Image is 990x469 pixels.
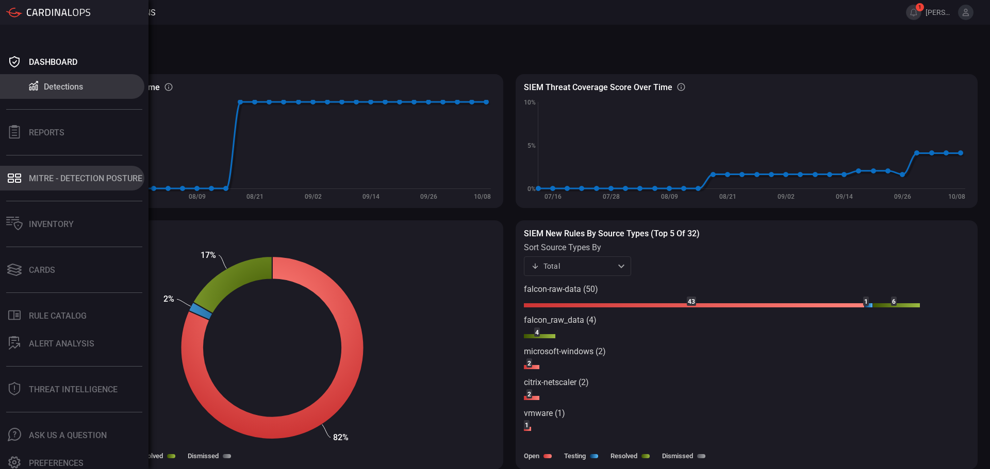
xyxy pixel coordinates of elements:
[906,5,921,20] button: 1
[29,458,84,468] div: Preferences
[778,193,795,200] text: 09/02
[29,311,87,321] div: Rule Catalog
[564,452,586,460] label: Testing
[29,265,55,275] div: Cards
[246,193,263,200] text: 08/21
[948,193,965,200] text: 10/08
[688,298,695,305] text: 43
[531,261,615,271] div: Total
[527,142,536,149] text: 5%
[136,452,163,460] label: Resolved
[719,193,736,200] text: 08/21
[524,82,672,92] h3: SIEM Threat coverage score over time
[29,57,77,67] div: Dashboard
[29,128,64,137] div: Reports
[524,408,565,418] text: vmware (1)
[474,193,491,200] text: 10/08
[603,193,620,200] text: 07/28
[44,82,83,92] div: Detections
[524,99,536,106] text: 10%
[189,193,206,200] text: 08/09
[29,339,94,349] div: ALERT ANALYSIS
[894,193,911,200] text: 09/26
[333,432,349,442] text: 82%
[524,452,539,460] label: Open
[662,452,693,460] label: Dismissed
[524,377,589,387] text: citrix-netscaler (2)
[527,391,531,398] text: 2
[527,185,536,193] text: 0%
[29,385,118,394] div: Threat Intelligence
[864,298,868,305] text: 1
[524,346,606,356] text: microsoft-windows (2)
[29,219,74,229] div: Inventory
[836,193,853,200] text: 09/14
[201,250,216,260] text: 17%
[29,430,107,440] div: Ask Us A Question
[926,8,954,16] span: [PERSON_NAME].[PERSON_NAME]
[892,298,896,305] text: 6
[544,193,562,200] text: 07/16
[188,452,219,460] label: Dismissed
[362,193,379,200] text: 09/14
[535,329,539,336] text: 4
[916,3,924,11] span: 1
[524,284,598,294] text: falcon-raw-data (50)
[527,360,531,367] text: 2
[524,242,631,252] label: sort source types by
[29,173,142,183] div: MITRE - Detection Posture
[420,193,437,200] text: 09/26
[524,229,969,238] h3: SIEM New rules by source types (Top 5 of 32)
[525,422,529,429] text: 1
[305,193,322,200] text: 09/02
[661,193,678,200] text: 08/09
[163,294,174,304] text: 2%
[610,452,637,460] label: Resolved
[524,315,597,325] text: falcon_raw_data (4)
